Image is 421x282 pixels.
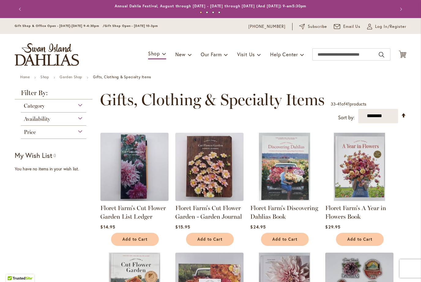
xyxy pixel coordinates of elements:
[111,233,159,246] button: Add to Cart
[200,11,202,13] button: 1 of 4
[15,151,52,160] strong: My Wish List
[337,101,341,107] span: 41
[345,101,350,107] span: 41
[15,3,27,15] button: Previous
[15,166,96,172] div: You have no items in your wish list.
[175,204,242,220] a: Floret Farm's Cut Flower Garden - Garden Journal
[375,24,406,30] span: Log In/Register
[186,233,234,246] button: Add to Cart
[334,24,361,30] a: Email Us
[331,99,366,109] p: - of products
[237,51,255,58] span: Visit Us
[218,11,220,13] button: 4 of 4
[336,233,384,246] button: Add to Cart
[250,224,266,230] span: $24.95
[325,196,393,202] a: Floret Farm's A Year in Flowers Book
[15,90,92,99] strong: Filter By:
[325,224,340,230] span: $29.95
[338,112,355,123] label: Sort by:
[40,75,49,79] a: Shop
[270,51,298,58] span: Help Center
[347,237,372,242] span: Add to Cart
[299,24,327,30] a: Subscribe
[100,196,169,202] a: Floret Farm's Cut Flower Garden List Ledger - FRONT
[250,204,318,220] a: Floret Farm's Discovering Dahlias Book
[24,116,50,122] span: Availability
[60,75,82,79] a: Garden Shop
[394,3,406,15] button: Next
[100,133,169,201] img: Floret Farm's Cut Flower Garden List Ledger - FRONT
[212,11,214,13] button: 3 of 4
[93,75,151,79] strong: Gifts, Clothing & Specialty Items
[100,224,115,230] span: $14.95
[175,51,185,58] span: New
[325,204,386,220] a: Floret Farm's A Year in Flowers Book
[175,224,190,230] span: $15.95
[325,133,393,201] img: Floret Farm's A Year in Flowers Book
[175,196,244,202] a: Floret Farm's Cut Flower Garden - Garden Journal - FRONT
[20,75,30,79] a: Home
[250,196,319,202] a: Floret Farm's Discovering Dahlias Book
[175,133,244,201] img: Floret Farm's Cut Flower Garden - Garden Journal - FRONT
[201,51,222,58] span: Our Farm
[250,133,319,201] img: Floret Farm's Discovering Dahlias Book
[15,24,105,28] span: Gift Shop & Office Open - [DATE]-[DATE] 9-4:30pm /
[115,4,307,8] a: Annual Dahlia Festival, August through [DATE] - [DATE] through [DATE] (And [DATE]) 9-am5:30pm
[248,24,285,30] a: [PHONE_NUMBER]
[331,101,336,107] span: 33
[197,237,222,242] span: Add to Cart
[308,24,327,30] span: Subscribe
[15,43,79,66] a: store logo
[272,237,297,242] span: Add to Cart
[100,204,166,220] a: Floret Farm's Cut Flower Garden List Ledger
[24,129,36,135] span: Price
[24,102,45,109] span: Category
[367,24,406,30] a: Log In/Register
[100,91,325,109] span: Gifts, Clothing & Specialty Items
[261,233,309,246] button: Add to Cart
[105,24,158,28] span: Gift Shop Open - [DATE] 10-3pm
[206,11,208,13] button: 2 of 4
[148,50,160,57] span: Shop
[122,237,147,242] span: Add to Cart
[343,24,361,30] span: Email Us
